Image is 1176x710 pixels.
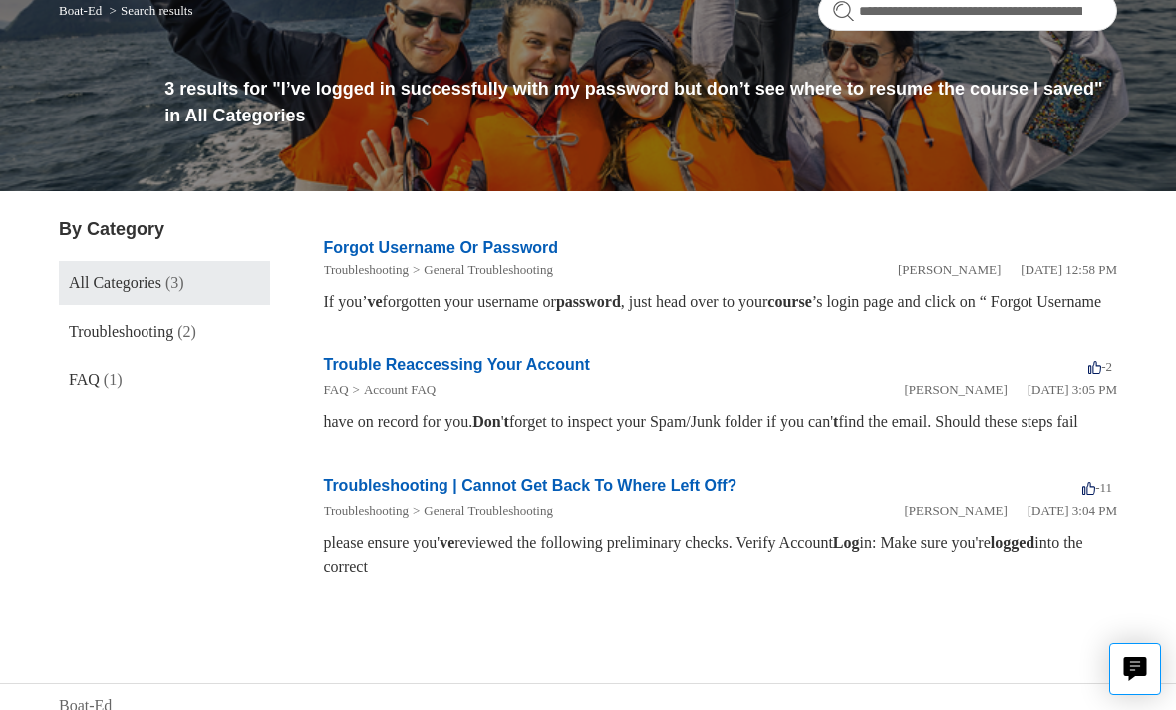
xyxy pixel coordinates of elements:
[59,3,106,18] li: Boat-Ed
[1021,262,1117,277] time: 05/20/2025, 12:58
[69,371,100,388] span: FAQ
[767,293,811,310] em: course
[349,380,437,400] li: Account FAQ
[59,310,270,354] a: Troubleshooting (2)
[324,260,409,280] li: Troubleshooting
[364,382,436,397] a: Account FAQ
[424,503,553,518] a: General Troubleshooting
[1109,643,1161,695] button: Live chat
[177,323,196,340] span: (2)
[324,380,349,400] li: FAQ
[324,531,1118,579] div: please ensure you' reviewed the following preliminary checks. Verify Account in: Make sure you're...
[409,260,553,280] li: General Troubleshooting
[367,293,382,310] em: ve
[59,358,270,402] a: FAQ (1)
[106,3,193,18] li: Search results
[1082,480,1112,495] span: -11
[833,534,860,551] em: Log
[1028,503,1117,518] time: 01/05/2024, 15:04
[324,503,409,518] a: Troubleshooting
[324,501,409,521] li: Troubleshooting
[898,260,1001,280] li: [PERSON_NAME]
[104,371,123,388] span: (1)
[904,501,1007,521] li: [PERSON_NAME]
[59,3,102,18] a: Boat-Ed
[504,413,509,430] em: t
[1088,359,1112,374] span: -2
[472,413,500,430] em: Don
[324,290,1118,314] div: If you’ forgotten your username or , just head over to your ’s login page and click on “ Forgot U...
[409,501,553,521] li: General Troubleshooting
[991,534,1034,551] em: logged
[324,477,737,494] a: Troubleshooting | Cannot Get Back To Where Left Off?
[69,323,173,340] span: Troubleshooting
[833,413,838,430] em: t
[1028,382,1117,397] time: 01/05/2024, 15:05
[556,293,621,310] em: password
[324,262,409,277] a: Troubleshooting
[324,239,559,256] a: Forgot Username Or Password
[324,410,1118,434] div: have on record for you. ' forget to inspect your Spam/Junk folder if you can' find the email. Sho...
[59,261,270,305] a: All Categories (3)
[324,356,590,373] a: Trouble Reaccessing Your Account
[59,216,270,243] h3: By Category
[324,382,349,397] a: FAQ
[164,76,1117,129] h1: 3 results for "I’ve logged in successfully with my password but don’t see where to resume the cou...
[69,274,161,291] span: All Categories
[165,274,184,291] span: (3)
[424,262,553,277] a: General Troubleshooting
[440,534,454,551] em: ve
[904,380,1007,400] li: [PERSON_NAME]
